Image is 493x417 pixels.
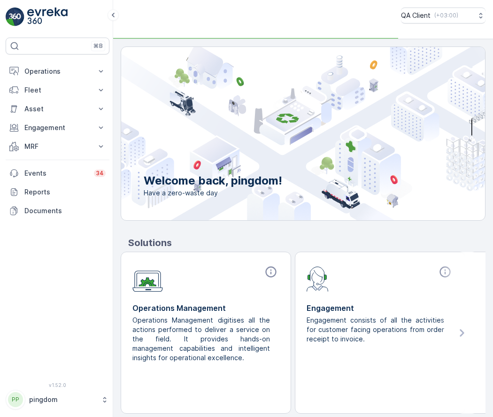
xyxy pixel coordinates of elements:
a: Events34 [6,164,109,183]
a: Documents [6,201,109,220]
p: Documents [24,206,106,216]
button: Asset [6,100,109,118]
img: module-icon [307,265,329,292]
p: Operations Management [132,302,279,314]
a: Reports [6,183,109,201]
img: module-icon [132,265,163,292]
p: Operations [24,67,91,76]
p: Operations Management digitises all the actions performed to deliver a service on the field. It p... [132,316,272,363]
button: Fleet [6,81,109,100]
p: ⌘B [93,42,103,50]
p: ( +03:00 ) [434,12,458,19]
p: Fleet [24,85,91,95]
img: city illustration [79,47,485,220]
button: PPpingdom [6,390,109,409]
p: Engagement consists of all the activities for customer facing operations from order receipt to in... [307,316,446,344]
button: QA Client(+03:00) [401,8,485,23]
p: QA Client [401,11,431,20]
button: Operations [6,62,109,81]
img: logo_light-DOdMpM7g.png [27,8,68,26]
p: Events [24,169,88,178]
p: Engagement [307,302,454,314]
button: MRF [6,137,109,156]
p: 34 [96,170,104,177]
p: Welcome back, pingdom! [144,173,282,188]
p: Engagement [24,123,91,132]
span: v 1.52.0 [6,382,109,388]
button: Engagement [6,118,109,137]
span: Have a zero-waste day [144,188,282,198]
p: MRF [24,142,91,151]
p: pingdom [29,395,96,404]
p: Asset [24,104,91,114]
p: Reports [24,187,106,197]
img: logo [6,8,24,26]
p: Solutions [128,236,485,250]
div: PP [8,392,23,407]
